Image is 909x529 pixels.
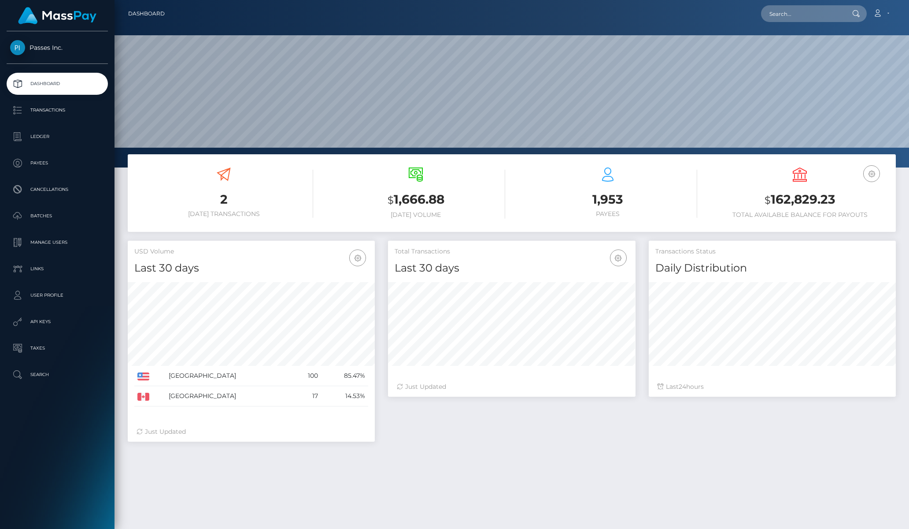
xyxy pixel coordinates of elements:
img: MassPay Logo [18,7,96,24]
p: Ledger [10,130,104,143]
a: Transactions [7,99,108,121]
a: Links [7,258,108,280]
p: Dashboard [10,77,104,90]
td: [GEOGRAPHIC_DATA] [166,386,293,406]
td: [GEOGRAPHIC_DATA] [166,366,293,386]
p: Links [10,262,104,276]
a: User Profile [7,284,108,306]
p: Transactions [10,104,104,117]
h4: Last 30 days [134,261,368,276]
a: Cancellations [7,179,108,201]
a: Manage Users [7,231,108,253]
a: Ledger [7,126,108,148]
a: Taxes [7,337,108,359]
h3: 2 [134,191,313,208]
h4: Last 30 days [395,261,628,276]
h5: USD Volume [134,247,368,256]
a: Dashboard [7,73,108,95]
td: 85.47% [321,366,368,386]
h3: 1,666.88 [326,191,505,209]
a: Search [7,364,108,386]
a: Dashboard [128,4,165,23]
span: Passes Inc. [7,44,108,52]
h6: [DATE] Volume [326,211,505,219]
h3: 1,953 [518,191,697,208]
p: Taxes [10,342,104,355]
small: $ [765,194,771,206]
td: 100 [293,366,321,386]
p: Cancellations [10,183,104,196]
h5: Transactions Status [655,247,889,256]
a: Batches [7,205,108,227]
span: 24 [679,383,686,391]
a: Payees [7,152,108,174]
a: API Keys [7,311,108,333]
div: Just Updated [137,427,366,436]
img: CA.png [137,393,149,401]
div: Just Updated [397,382,626,391]
h6: Total Available Balance for Payouts [710,211,889,219]
h6: [DATE] Transactions [134,210,313,218]
h4: Daily Distribution [655,261,889,276]
p: API Keys [10,315,104,328]
p: Search [10,368,104,381]
h3: 162,829.23 [710,191,889,209]
p: User Profile [10,289,104,302]
td: 14.53% [321,386,368,406]
h6: Payees [518,210,697,218]
img: US.png [137,373,149,380]
p: Manage Users [10,236,104,249]
img: Passes Inc. [10,40,25,55]
p: Batches [10,209,104,223]
input: Search... [761,5,844,22]
h5: Total Transactions [395,247,628,256]
div: Last hours [658,382,887,391]
p: Payees [10,156,104,170]
small: $ [388,194,394,206]
td: 17 [293,386,321,406]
